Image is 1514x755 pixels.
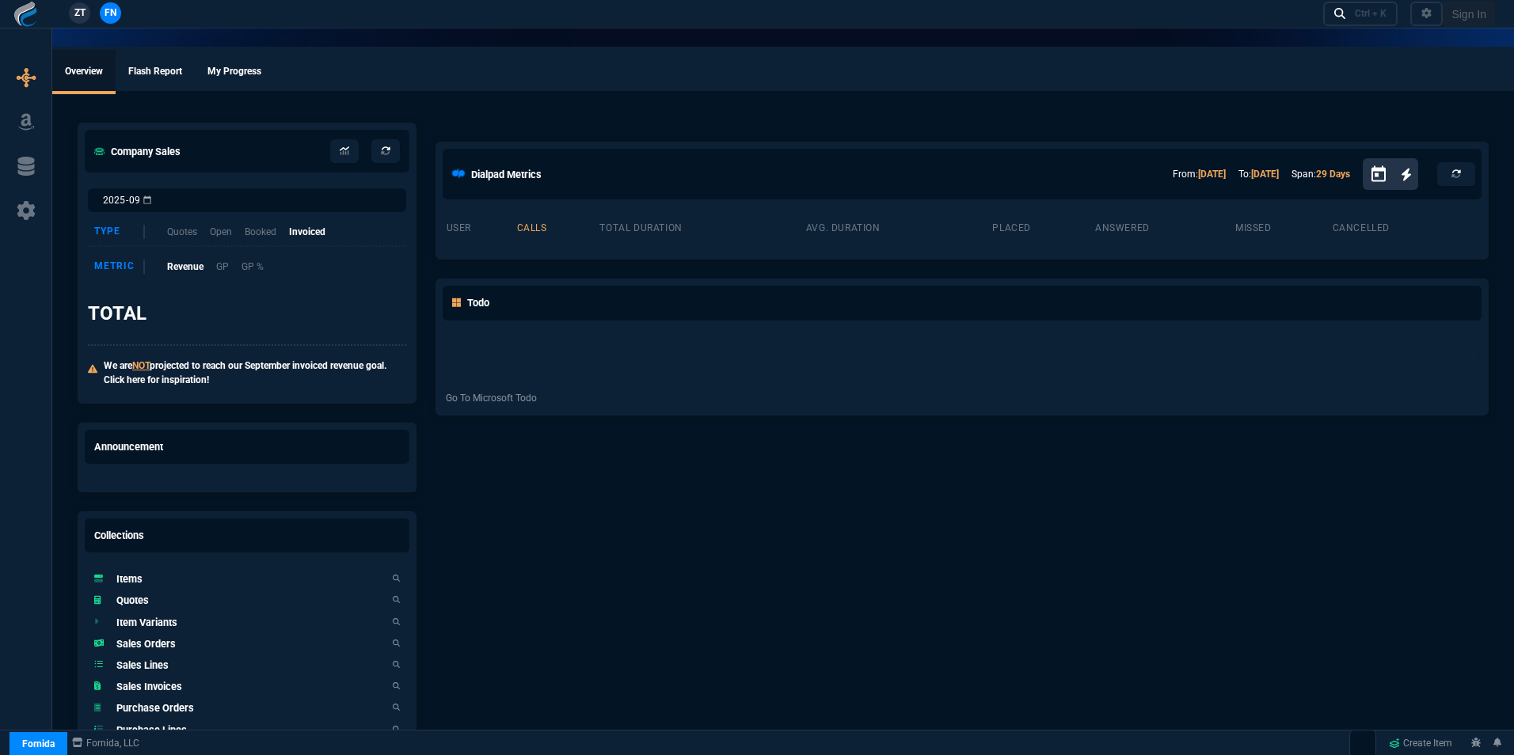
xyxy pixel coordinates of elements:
[94,144,181,159] h5: Company Sales
[116,723,187,738] h5: Purchase Lines
[116,636,176,651] h5: Sales Orders
[289,225,325,239] p: Invoiced
[116,679,182,694] h5: Sales Invoices
[216,260,229,274] p: GP
[1332,215,1478,237] th: cancelled
[167,225,197,239] p: Quotes
[1355,7,1387,20] div: Ctrl + K
[94,439,163,454] h5: Announcement
[1094,215,1234,237] th: answered
[195,50,274,94] a: My Progress
[1234,215,1332,237] th: missed
[991,215,1094,237] th: placed
[446,215,516,237] th: user
[599,215,805,237] th: total duration
[116,658,169,673] h5: Sales Lines
[1316,169,1350,180] a: 29 Days
[116,50,195,94] a: Flash Report
[94,225,145,239] div: Type
[516,215,599,237] th: calls
[104,359,406,387] p: We are projected to reach our September invoiced revenue goal. Click here for inspiration!
[242,260,264,274] p: GP %
[67,736,144,750] a: msbcCompanyName
[805,215,992,237] th: avg. duration
[116,571,143,586] h5: Items
[452,295,489,310] h5: Todo
[210,225,232,239] p: Open
[471,167,542,182] h5: Dialpad Metrics
[1173,167,1226,181] p: From:
[94,260,145,274] div: Metric
[74,6,86,20] span: ZT
[116,593,149,608] h5: Quotes
[132,360,150,371] span: NOT
[167,260,204,274] p: Revenue
[245,225,276,239] p: Booked
[116,700,194,715] h5: Purchase Orders
[1383,731,1459,755] a: Create Item
[446,391,537,405] a: Go To Microsoft Todo
[1238,167,1279,181] p: To:
[1369,163,1401,186] button: Open calendar
[88,302,146,325] h3: TOTAL
[1251,169,1279,180] a: [DATE]
[1291,167,1350,181] p: Span:
[1198,169,1226,180] a: [DATE]
[52,50,116,94] a: Overview
[105,6,116,20] span: FN
[116,615,177,630] h5: Item Variants
[94,528,144,543] h5: Collections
